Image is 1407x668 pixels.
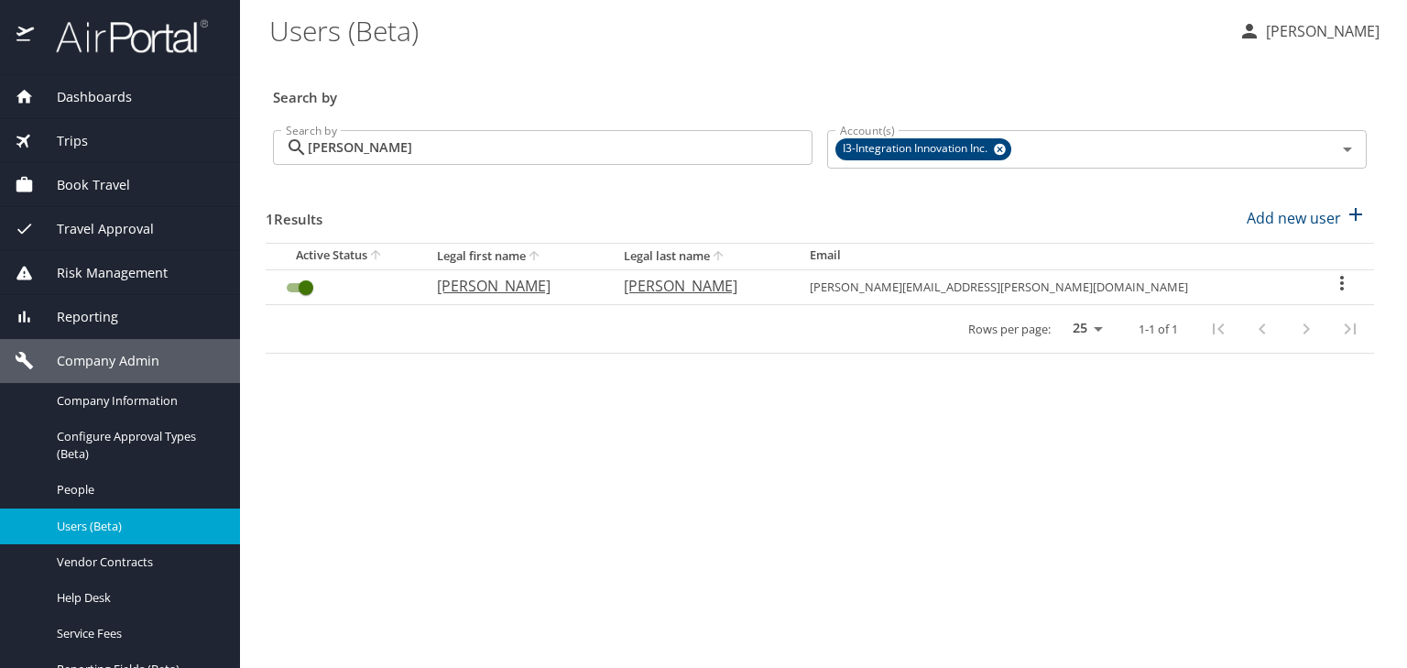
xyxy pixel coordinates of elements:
p: Rows per page: [968,323,1051,335]
span: Users (Beta) [57,518,218,535]
select: rows per page [1058,315,1109,343]
span: Vendor Contracts [57,553,218,571]
p: Add new user [1247,207,1341,229]
button: Add new user [1239,198,1374,238]
span: Risk Management [34,263,168,283]
span: Help Desk [57,589,218,607]
span: I3-Integration Innovation Inc. [835,139,998,159]
button: sort [367,247,386,265]
span: Company Information [57,392,218,410]
th: Legal first name [422,243,609,269]
span: Reporting [34,307,118,327]
p: [PERSON_NAME] [624,275,774,297]
span: Trips [34,131,88,151]
h1: Users (Beta) [269,2,1224,59]
img: icon-airportal.png [16,18,36,54]
button: sort [526,248,544,266]
span: Service Fees [57,625,218,642]
img: airportal-logo.png [36,18,208,54]
span: People [57,481,218,498]
span: Travel Approval [34,219,154,239]
table: User Search Table [266,243,1374,354]
th: Legal last name [609,243,796,269]
span: Configure Approval Types (Beta) [57,428,218,463]
h3: Search by [273,76,1367,108]
td: [PERSON_NAME][EMAIL_ADDRESS][PERSON_NAME][DOMAIN_NAME] [795,269,1310,304]
button: [PERSON_NAME] [1231,15,1387,48]
button: Open [1335,137,1360,162]
h3: 1 Results [266,198,322,230]
input: Search by name or email [308,130,813,165]
p: 1-1 of 1 [1139,323,1178,335]
span: Dashboards [34,87,132,107]
th: Email [795,243,1310,269]
th: Active Status [266,243,422,269]
p: [PERSON_NAME] [1260,20,1380,42]
p: [PERSON_NAME] [437,275,587,297]
button: sort [710,248,728,266]
span: Company Admin [34,351,159,371]
span: Book Travel [34,175,130,195]
div: I3-Integration Innovation Inc. [835,138,1011,160]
